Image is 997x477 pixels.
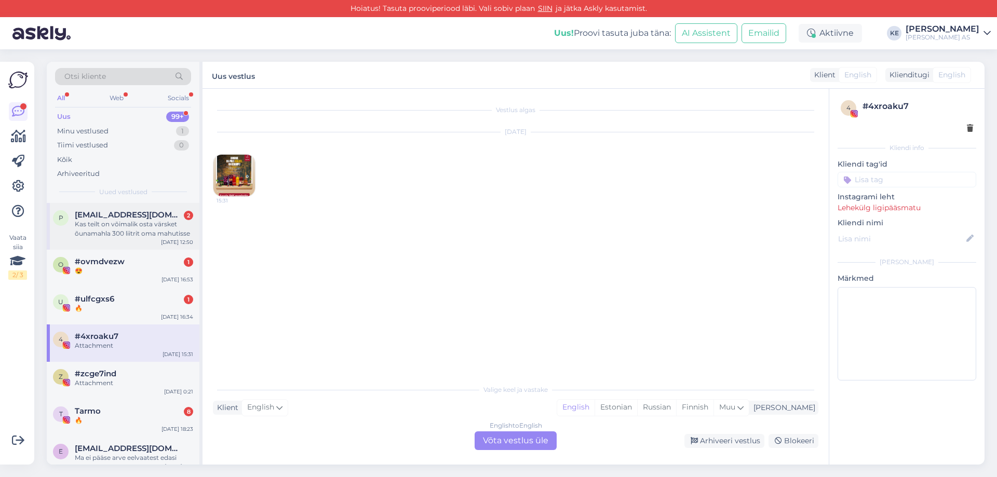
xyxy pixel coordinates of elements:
button: AI Assistent [675,23,737,43]
img: attachment [213,155,255,196]
div: Aktiivne [799,24,862,43]
span: #ovmdvezw [75,257,125,266]
div: Vaata siia [8,233,27,280]
img: Askly Logo [8,70,28,90]
div: [PERSON_NAME] [906,25,979,33]
div: [DATE] 16:53 [161,276,193,283]
input: Lisa tag [838,172,976,187]
div: Arhiveeri vestlus [684,434,764,448]
div: [DATE] 9:21 [165,462,193,470]
div: Russian [637,400,676,415]
span: peeter.salonen@gmail.com [75,210,183,220]
div: Finnish [676,400,713,415]
span: e [59,447,63,455]
div: Estonian [595,400,637,415]
span: u [58,298,63,306]
div: 8 [184,407,193,416]
div: Klient [213,402,238,413]
div: Kas teilt on võimalik osta värsket õunamahla 300 liitrit oma mahutisse [75,220,193,238]
span: p [59,214,63,222]
div: 99+ [166,112,189,122]
div: Minu vestlused [57,126,109,137]
div: Võta vestlus üle [475,431,557,450]
div: [PERSON_NAME] [838,257,976,267]
span: #ulfcgxs6 [75,294,114,304]
span: Otsi kliente [64,71,106,82]
span: T [59,410,63,418]
div: Attachment [75,341,193,350]
div: Kõik [57,155,72,165]
span: #zcge7ind [75,369,116,378]
div: 🔥 [75,304,193,313]
a: [PERSON_NAME][PERSON_NAME] AS [906,25,991,42]
div: 2 [184,211,193,220]
span: Uued vestlused [99,187,147,197]
div: Blokeeri [769,434,818,448]
div: 😍 [75,266,193,276]
span: o [58,261,63,268]
div: English [557,400,595,415]
div: 1 [184,295,193,304]
div: [DATE] 16:34 [161,313,193,321]
span: Muu [719,402,735,412]
div: 1 [184,257,193,267]
p: Kliendi nimi [838,217,976,228]
div: [DATE] 15:31 [163,350,193,358]
div: KE [887,26,901,40]
button: Emailid [742,23,786,43]
span: English [247,402,274,413]
span: 4 [59,335,63,343]
div: Ma ei pääse arve eelvaatest edasi [75,453,193,462]
div: [DATE] 18:23 [161,425,193,433]
p: Lehekülg ligipääsmatu [838,202,976,213]
label: Uus vestlus [212,68,255,82]
div: Valige keel ja vastake [213,385,818,394]
div: Klient [810,70,836,80]
div: 2 / 3 [8,270,27,280]
span: English [938,70,965,80]
div: Tiimi vestlused [57,140,108,151]
div: [DATE] 12:50 [161,238,193,246]
div: Vestlus algas [213,105,818,115]
div: [PERSON_NAME] [749,402,815,413]
div: [DATE] 0:21 [164,388,193,396]
div: Kliendi info [838,143,976,153]
div: 0 [174,140,189,151]
p: Märkmed [838,273,976,284]
div: 1 [176,126,189,137]
a: SIIN [535,4,556,13]
div: Web [107,91,126,105]
div: All [55,91,67,105]
span: z [59,373,63,380]
span: 15:31 [217,197,255,205]
p: Instagrami leht [838,192,976,202]
span: 4 [846,104,851,112]
div: Socials [166,91,191,105]
div: Proovi tasuta juba täna: [554,27,671,39]
span: #4xroaku7 [75,332,118,341]
p: Kliendi tag'id [838,159,976,170]
b: Uus! [554,28,574,38]
div: Klienditugi [885,70,929,80]
div: [PERSON_NAME] AS [906,33,979,42]
span: eve_pettai@hotmail.com [75,444,183,453]
div: English to English [490,421,542,430]
div: 🔥 [75,416,193,425]
input: Lisa nimi [838,233,964,244]
div: Attachment [75,378,193,388]
div: # 4xroaku7 [863,100,973,113]
div: [DATE] [213,127,818,137]
span: English [844,70,871,80]
div: Arhiveeritud [57,169,100,179]
span: Tarmo [75,406,101,416]
div: Uus [57,112,71,122]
